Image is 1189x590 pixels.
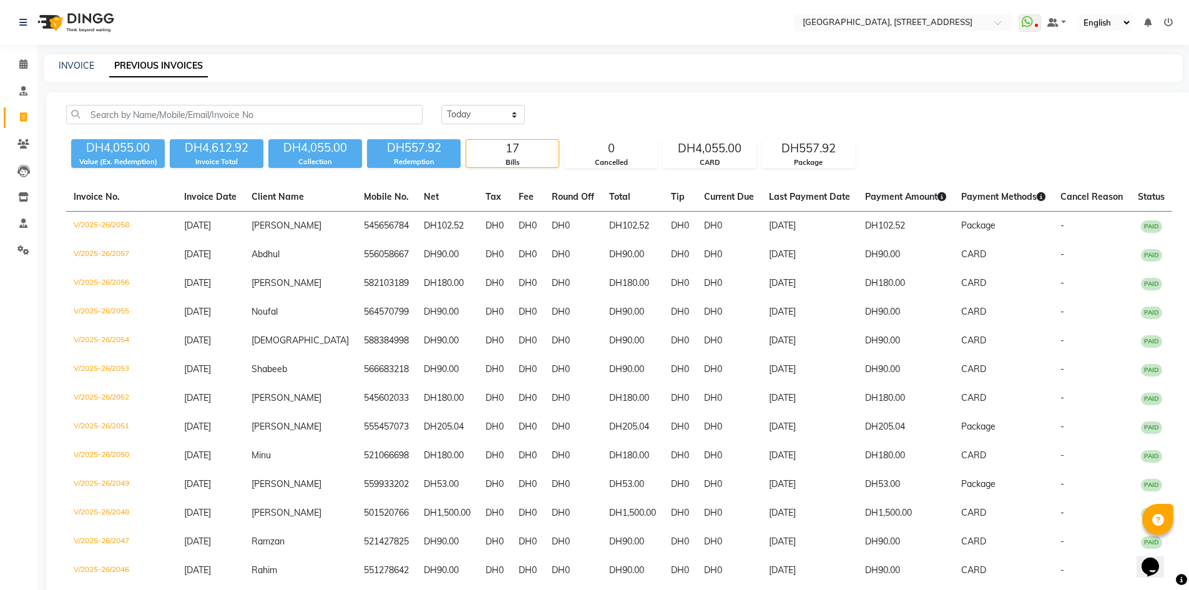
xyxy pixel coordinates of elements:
[697,384,761,413] td: DH0
[663,470,697,499] td: DH0
[1141,421,1162,434] span: PAID
[1141,508,1162,520] span: PAID
[761,556,858,585] td: [DATE]
[356,528,416,556] td: 521427825
[478,240,511,269] td: DH0
[416,528,478,556] td: DH90.00
[478,269,511,298] td: DH0
[1138,191,1165,202] span: Status
[1060,248,1064,260] span: -
[602,528,663,556] td: DH90.00
[416,240,478,269] td: DH90.00
[761,269,858,298] td: [DATE]
[466,157,559,168] div: Bills
[602,269,663,298] td: DH180.00
[109,55,208,77] a: PREVIOUS INVOICES
[66,355,177,384] td: V/2025-26/2053
[663,441,697,470] td: DH0
[184,248,211,260] span: [DATE]
[544,470,602,499] td: DH0
[663,556,697,585] td: DH0
[252,478,321,489] span: [PERSON_NAME]
[697,212,761,241] td: DH0
[1060,421,1064,432] span: -
[858,499,954,528] td: DH1,500.00
[1060,536,1064,547] span: -
[602,355,663,384] td: DH90.00
[66,298,177,327] td: V/2025-26/2055
[602,298,663,327] td: DH90.00
[268,139,362,157] div: DH4,055.00
[762,140,854,157] div: DH557.92
[416,355,478,384] td: DH90.00
[184,392,211,403] span: [DATE]
[478,499,511,528] td: DH0
[697,413,761,441] td: DH0
[663,355,697,384] td: DH0
[367,139,461,157] div: DH557.92
[609,191,630,202] span: Total
[1060,564,1064,576] span: -
[519,191,534,202] span: Fee
[184,421,211,432] span: [DATE]
[602,441,663,470] td: DH180.00
[268,157,362,167] div: Collection
[544,212,602,241] td: DH0
[961,421,996,432] span: Package
[865,191,946,202] span: Payment Amount
[961,392,986,403] span: CARD
[416,441,478,470] td: DH180.00
[697,441,761,470] td: DH0
[704,191,754,202] span: Current Due
[544,355,602,384] td: DH0
[544,528,602,556] td: DH0
[602,413,663,441] td: DH205.04
[416,499,478,528] td: DH1,500.00
[478,327,511,355] td: DH0
[544,327,602,355] td: DH0
[858,441,954,470] td: DH180.00
[961,335,986,346] span: CARD
[697,240,761,269] td: DH0
[761,499,858,528] td: [DATE]
[356,240,416,269] td: 556058667
[858,413,954,441] td: DH205.04
[478,528,511,556] td: DH0
[1060,478,1064,489] span: -
[356,327,416,355] td: 588384998
[663,384,697,413] td: DH0
[356,470,416,499] td: 559933202
[1141,479,1162,491] span: PAID
[511,441,544,470] td: DH0
[252,306,278,317] span: Noufal
[602,556,663,585] td: DH90.00
[858,298,954,327] td: DH90.00
[961,363,986,375] span: CARD
[1137,540,1177,578] iframe: chat widget
[367,157,461,167] div: Redemption
[66,327,177,355] td: V/2025-26/2054
[858,470,954,499] td: DH53.00
[602,384,663,413] td: DH180.00
[761,355,858,384] td: [DATE]
[544,413,602,441] td: DH0
[416,384,478,413] td: DH180.00
[961,536,986,547] span: CARD
[858,355,954,384] td: DH90.00
[252,536,285,547] span: Ramzan
[74,191,120,202] span: Invoice No.
[478,441,511,470] td: DH0
[544,240,602,269] td: DH0
[602,212,663,241] td: DH102.52
[858,240,954,269] td: DH90.00
[1141,335,1162,348] span: PAID
[184,507,211,518] span: [DATE]
[602,327,663,355] td: DH90.00
[961,248,986,260] span: CARD
[66,212,177,241] td: V/2025-26/2058
[252,277,321,288] span: [PERSON_NAME]
[511,499,544,528] td: DH0
[356,269,416,298] td: 582103189
[697,556,761,585] td: DH0
[1141,450,1162,463] span: PAID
